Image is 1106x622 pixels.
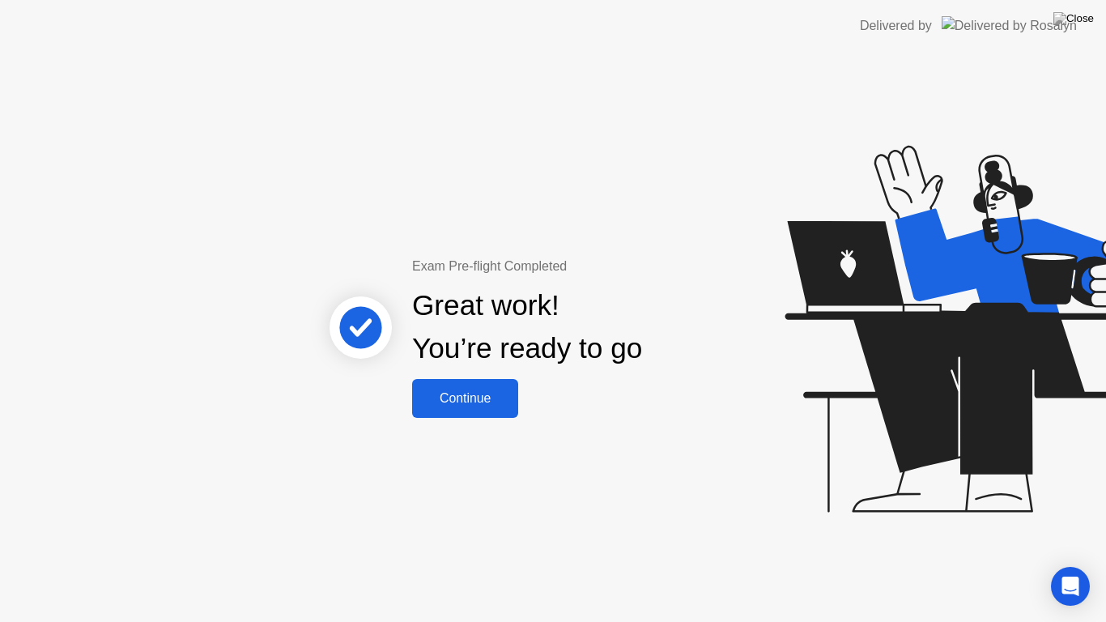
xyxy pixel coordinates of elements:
[412,379,518,418] button: Continue
[1051,567,1090,606] div: Open Intercom Messenger
[412,284,642,370] div: Great work! You’re ready to go
[417,391,513,406] div: Continue
[860,16,932,36] div: Delivered by
[1053,12,1094,25] img: Close
[412,257,747,276] div: Exam Pre-flight Completed
[942,16,1077,35] img: Delivered by Rosalyn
